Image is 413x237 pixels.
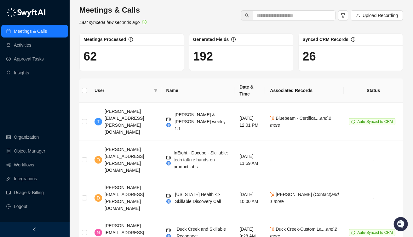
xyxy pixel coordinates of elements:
span: Logout [14,200,27,213]
img: chorus-BBBF9yxZ.png [166,161,171,165]
span: InEight - Docebo - Skillable: tech talk re hands-on product labs [174,150,228,169]
span: info-circle [129,37,133,42]
a: Object Manager [14,145,45,157]
td: - [344,179,403,217]
span: Status [35,88,49,94]
a: Integrations [14,172,37,185]
iframe: Open customer support [393,216,410,233]
h1: 26 [302,49,399,64]
span: Bluebeam - Certifica… [270,116,331,128]
a: Insights [14,66,29,79]
a: Meetings & Calls [14,25,47,38]
span: [PERSON_NAME] & [PERSON_NAME] weekly 1:1 [175,112,226,131]
span: filter [152,86,159,95]
span: Auto-Synced to CRM [357,230,393,235]
h3: Meetings & Calls [79,5,146,15]
span: [PERSON_NAME][EMAIL_ADDRESS][PERSON_NAME][DOMAIN_NAME] [105,147,144,173]
img: chorus-BBBF9yxZ.png [166,199,171,204]
span: upload [356,13,360,18]
span: Pylon [63,103,76,108]
span: Docs [13,88,23,94]
span: sync [351,120,355,124]
th: Date & Time [234,78,265,103]
span: Auto-Synced to CRM [357,119,393,124]
span: T [97,118,100,125]
img: logo-05li4sbe.png [6,8,46,17]
span: D [97,194,100,201]
span: N [97,229,100,236]
span: search [245,13,249,18]
span: info-circle [351,37,355,42]
td: - [265,141,344,179]
td: - [344,141,403,179]
a: Approval Tasks [14,53,44,65]
a: Usage & Billing [14,186,44,199]
span: filter [154,89,158,92]
a: Organization [14,131,39,143]
th: Name [161,78,235,103]
span: video-camera [166,194,171,198]
span: video-camera [166,117,171,122]
span: filter [341,13,346,18]
img: 5124521997842_fc6d7dfcefe973c2e489_88.png [6,57,18,68]
span: [US_STATE] Health <> Skillable Discovery Call [175,192,221,204]
h1: 192 [193,49,290,64]
span: [PERSON_NAME][EMAIL_ADDRESS][PERSON_NAME][DOMAIN_NAME] [105,109,144,135]
button: Upload Recording [351,10,403,20]
span: Upload Recording [363,12,398,19]
i: Last synced a few seconds ago [79,20,140,25]
td: [DATE] 10:00 AM [234,179,265,217]
a: 📶Status [26,85,51,97]
span: Generated Fields [193,37,229,42]
h2: How can we help? [6,35,115,45]
th: Status [344,78,403,103]
span: User [95,87,151,94]
div: 📶 [28,89,33,94]
span: [PERSON_NAME][EMAIL_ADDRESS][PERSON_NAME][DOMAIN_NAME] [105,185,144,211]
div: 📚 [6,89,11,94]
a: Activities [14,39,31,51]
span: sync [351,231,355,234]
span: video-camera [166,155,171,160]
i: and 2 more [270,116,331,128]
h1: 62 [83,49,180,64]
div: Start new chat [21,57,103,63]
span: video-camera [166,228,171,233]
th: Associated Records [265,78,344,103]
span: [PERSON_NAME] (Contact) [270,192,339,204]
td: [DATE] 11:59 AM [234,141,265,179]
span: check-circle [142,20,146,24]
div: We're available if you need us! [21,63,80,68]
img: Swyft AI [6,6,19,19]
td: [DATE] 12:01 PM [234,103,265,141]
span: info-circle [231,37,236,42]
a: 📚Docs [4,85,26,97]
p: Welcome 👋 [6,25,115,35]
span: Synced CRM Records [302,37,348,42]
button: Start new chat [107,59,115,66]
i: and 1 more [270,192,339,204]
a: Workflows [14,159,34,171]
span: logout [6,204,11,209]
span: Meetings Processed [83,37,126,42]
span: left [32,227,37,232]
a: Powered byPylon [44,103,76,108]
span: O [97,156,100,163]
img: chorus-BBBF9yxZ.png [166,123,171,127]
